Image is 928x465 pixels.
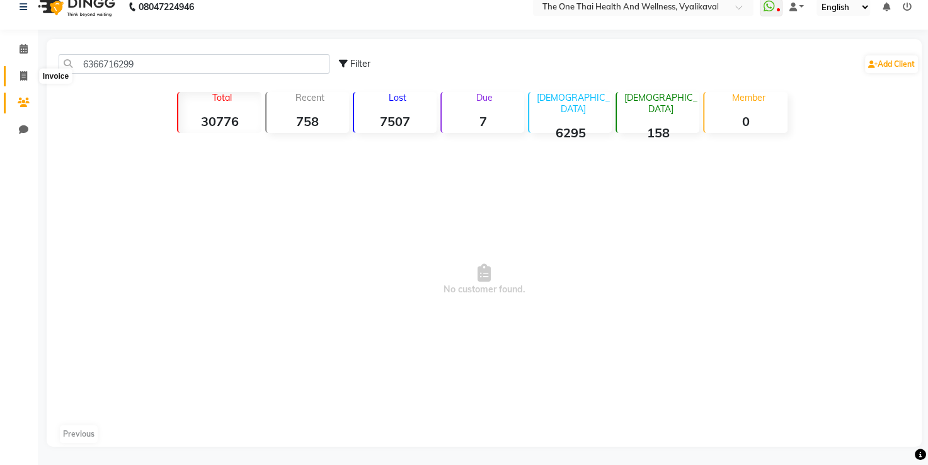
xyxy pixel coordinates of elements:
[617,125,699,141] strong: 158
[266,113,349,129] strong: 758
[183,92,261,103] p: Total
[47,138,922,422] span: No customer found.
[865,55,918,73] a: Add Client
[354,113,437,129] strong: 7507
[59,54,329,74] input: Search by Name/Mobile/Email/Code
[272,92,349,103] p: Recent
[40,69,72,84] div: Invoice
[622,92,699,115] p: [DEMOGRAPHIC_DATA]
[359,92,437,103] p: Lost
[529,125,612,141] strong: 6295
[704,113,787,129] strong: 0
[444,92,524,103] p: Due
[534,92,612,115] p: [DEMOGRAPHIC_DATA]
[709,92,787,103] p: Member
[178,113,261,129] strong: 30776
[442,113,524,129] strong: 7
[350,58,370,69] span: Filter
